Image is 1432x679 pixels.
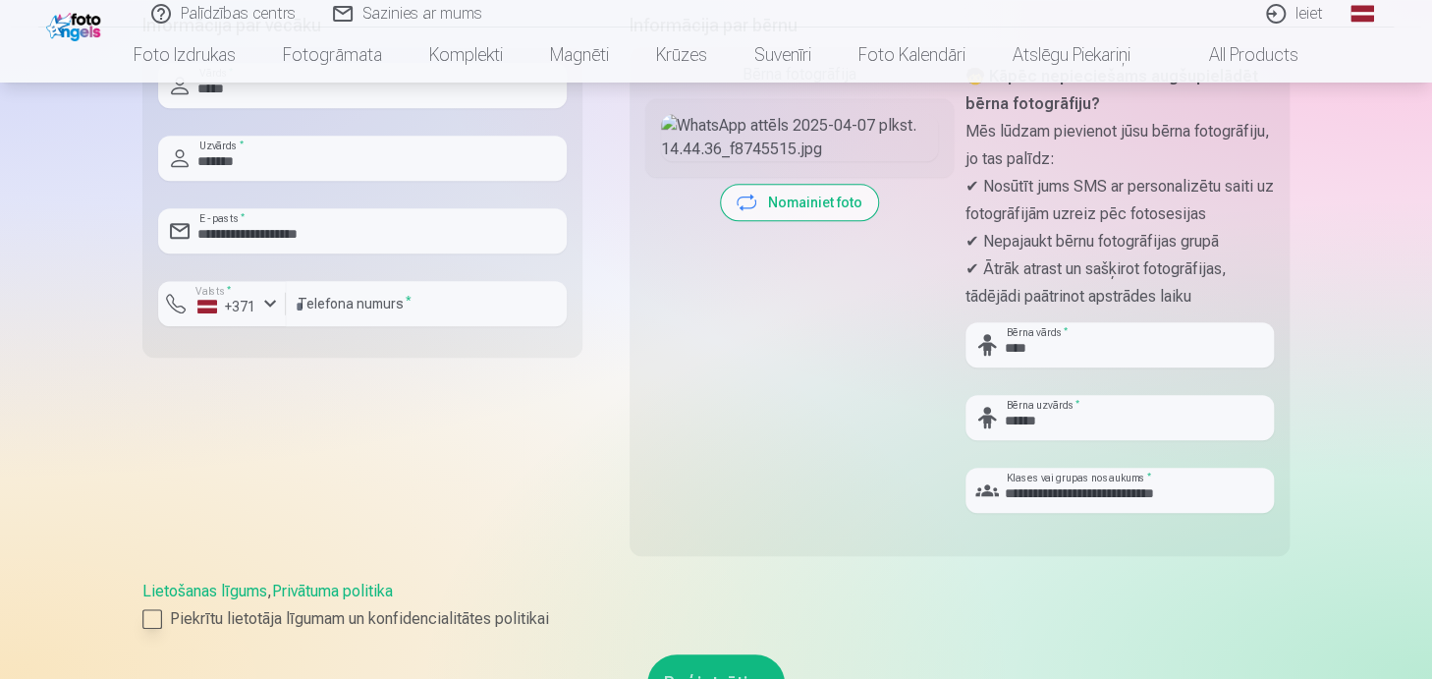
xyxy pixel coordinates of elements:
[731,28,835,83] a: Suvenīri
[721,185,878,220] button: Nomainiet foto
[46,8,106,41] img: /fa1
[406,28,526,83] a: Komplekti
[197,297,256,316] div: +371
[259,28,406,83] a: Fotogrāmata
[835,28,989,83] a: Foto kalendāri
[661,114,938,161] img: WhatsApp attēls 2025-04-07 plkst. 14.44.36_f8745515.jpg
[142,582,267,600] a: Lietošanas līgums
[965,228,1274,255] p: ✔ Nepajaukt bērnu fotogrāfijas grupā
[158,281,286,326] button: Valsts*+371
[1154,28,1322,83] a: All products
[989,28,1154,83] a: Atslēgu piekariņi
[965,173,1274,228] p: ✔ Nosūtīt jums SMS ar personalizētu saiti uz fotogrāfijām uzreiz pēc fotosesijas
[633,28,731,83] a: Krūzes
[142,580,1290,631] div: ,
[190,284,238,299] label: Valsts
[142,607,1290,631] label: Piekrītu lietotāja līgumam un konfidencialitātes politikai
[272,582,393,600] a: Privātuma politika
[526,28,633,83] a: Magnēti
[965,255,1274,311] p: ✔ Ātrāk atrast un sašķirot fotogrāfijas, tādējādi paātrinot apstrādes laiku
[110,28,259,83] a: Foto izdrukas
[965,118,1274,173] p: Mēs lūdzam pievienot jūsu bērna fotogrāfiju, jo tas palīdz:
